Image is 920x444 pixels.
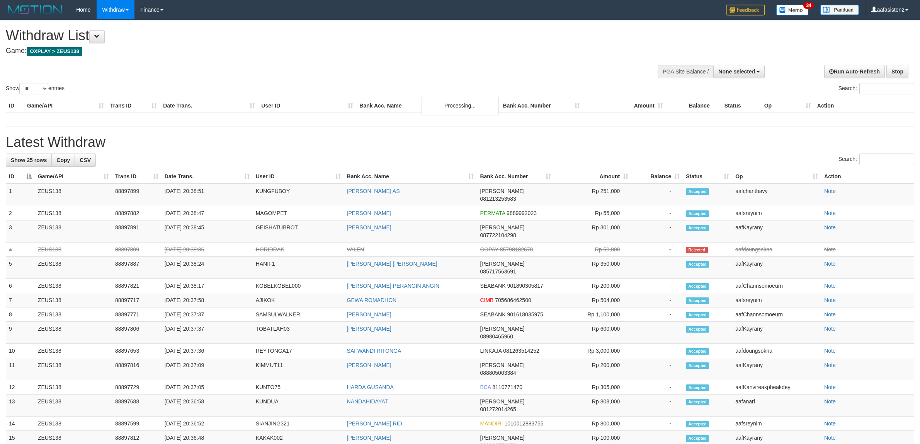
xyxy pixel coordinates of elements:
td: aafanarl [732,394,821,417]
th: Action [814,99,914,113]
td: Rp 200,000 [554,358,631,380]
td: SAMSULWALKER [253,307,344,322]
th: Bank Acc. Name: activate to sort column ascending [344,169,477,184]
td: aafChannsomoeurn [732,279,821,293]
span: Copy 1010012883755 to clipboard [504,420,543,427]
span: Copy 8110771470 to clipboard [492,384,522,390]
span: [PERSON_NAME] [480,362,524,368]
span: Accepted [686,225,709,231]
img: Button%20Memo.svg [776,5,809,15]
a: Stop [886,65,908,78]
td: Rp 600,000 [554,322,631,344]
th: Game/API: activate to sort column ascending [35,169,112,184]
a: SAFWANDI RITONGA [347,348,401,354]
td: 88897809 [112,242,162,257]
span: MANDIRI [480,420,503,427]
td: 3 [6,220,35,242]
td: - [631,279,683,293]
td: - [631,380,683,394]
input: Search: [859,154,914,165]
button: None selected [713,65,765,78]
span: Copy 081213253583 to clipboard [480,196,516,202]
span: Accepted [686,348,709,355]
th: Date Trans.: activate to sort column ascending [162,169,253,184]
td: - [631,293,683,307]
td: aafsreynim [732,293,821,307]
span: Copy [56,157,70,163]
td: 7 [6,293,35,307]
span: Accepted [686,261,709,268]
span: Accepted [686,362,709,369]
td: GEISHATUBROT [253,220,344,242]
a: Note [824,435,836,441]
td: [DATE] 20:38:45 [162,220,253,242]
td: 5 [6,257,35,279]
td: - [631,242,683,257]
td: [DATE] 20:38:17 [162,279,253,293]
td: TOBATLAH03 [253,322,344,344]
span: Copy 85798182670 to clipboard [500,246,533,253]
td: aafKayrany [732,257,821,279]
td: ZEUS138 [35,206,112,220]
th: Bank Acc. Number [500,99,583,113]
a: Note [824,246,836,253]
td: HANIF1 [253,257,344,279]
th: ID [6,99,24,113]
span: BCA [480,384,491,390]
td: aafchanthavy [732,184,821,206]
td: KOBELKOBEL000 [253,279,344,293]
span: Show 25 rows [11,157,47,163]
td: aafChannsomoeurn [732,307,821,322]
td: [DATE] 20:36:58 [162,394,253,417]
span: Accepted [686,384,709,391]
td: 88897688 [112,394,162,417]
td: ZEUS138 [35,394,112,417]
a: Note [824,362,836,368]
td: [DATE] 20:37:58 [162,293,253,307]
a: Note [824,188,836,194]
td: - [631,257,683,279]
th: Trans ID: activate to sort column ascending [112,169,162,184]
td: 88897653 [112,344,162,358]
td: - [631,358,683,380]
th: Op: activate to sort column ascending [732,169,821,184]
td: - [631,417,683,431]
h1: Latest Withdraw [6,135,914,150]
td: 88897899 [112,184,162,206]
div: Processing... [422,96,499,115]
a: NANDAHIDAYAT [347,398,388,405]
span: Accepted [686,312,709,318]
td: 9 [6,322,35,344]
td: ZEUS138 [35,344,112,358]
td: Rp 808,000 [554,394,631,417]
a: Note [824,261,836,267]
a: Note [824,224,836,231]
a: Note [824,384,836,390]
td: AJIKOK [253,293,344,307]
a: [PERSON_NAME] [347,311,391,318]
th: Balance: activate to sort column ascending [631,169,683,184]
a: [PERSON_NAME] [347,210,391,216]
a: [PERSON_NAME] [PERSON_NAME] [347,261,437,267]
span: Accepted [686,210,709,217]
a: Note [824,348,836,354]
span: Accepted [686,188,709,195]
span: 34 [803,2,814,9]
span: Accepted [686,283,709,290]
td: ZEUS138 [35,380,112,394]
td: ZEUS138 [35,279,112,293]
span: Copy 088805003384 to clipboard [480,370,516,376]
span: Accepted [686,421,709,427]
td: Rp 301,000 [554,220,631,242]
select: Showentries [19,83,48,94]
td: 88897599 [112,417,162,431]
td: 88897891 [112,220,162,242]
a: HARDA GUSANDA [347,384,394,390]
td: Rp 50,000 [554,242,631,257]
td: - [631,184,683,206]
span: Copy 705686462500 to clipboard [495,297,531,303]
span: CSV [80,157,91,163]
th: Bank Acc. Name [356,99,500,113]
span: Copy 085717563691 to clipboard [480,268,516,275]
td: 88897821 [112,279,162,293]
